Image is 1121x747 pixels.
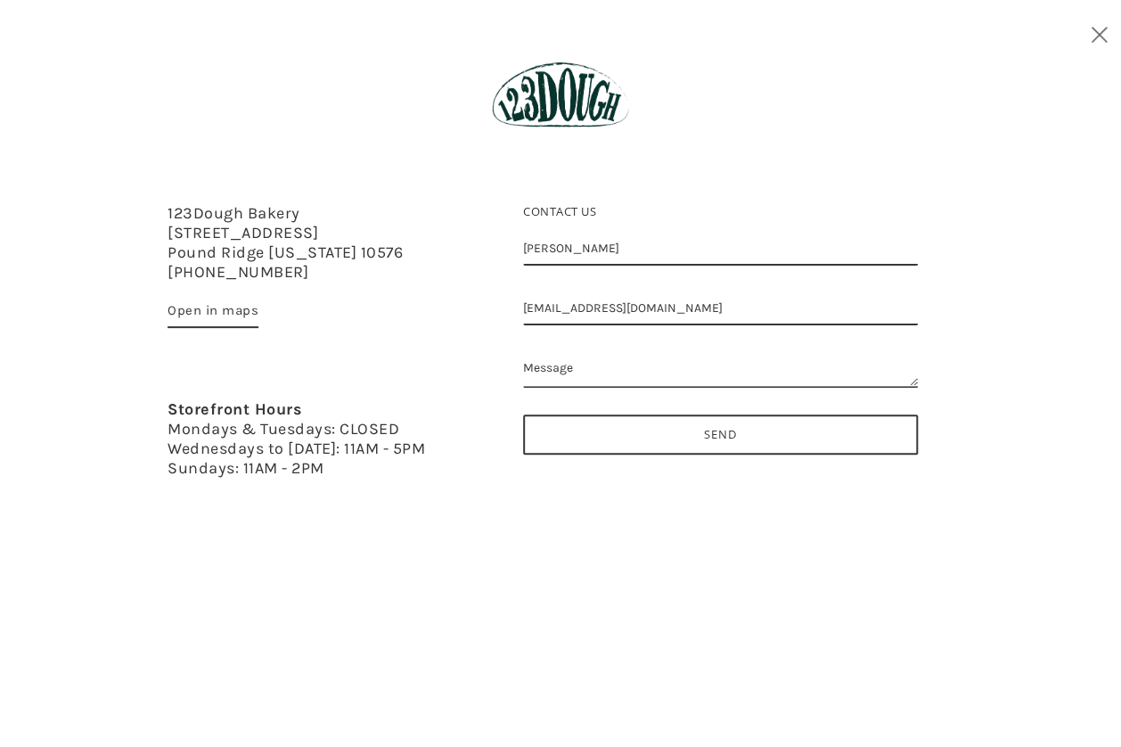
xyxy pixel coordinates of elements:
[523,292,918,325] input: Email
[168,399,425,478] p: Mondays & Tuesdays: CLOSED Wednesdays to [DATE]: 11AM - 5PM Sundays: 11AM - 2PM
[168,300,258,328] a: Open in maps
[523,203,918,233] h3: Contact us
[523,233,918,266] input: Your Name
[523,415,918,455] input: Send
[523,352,918,388] textarea: Message
[168,194,425,291] div: 123Dough Bakery [STREET_ADDRESS] Pound Ridge [US_STATE] 10576 [PHONE_NUMBER]
[492,62,628,128] img: 123Dough Bakery
[168,399,301,419] strong: Storefront Hours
